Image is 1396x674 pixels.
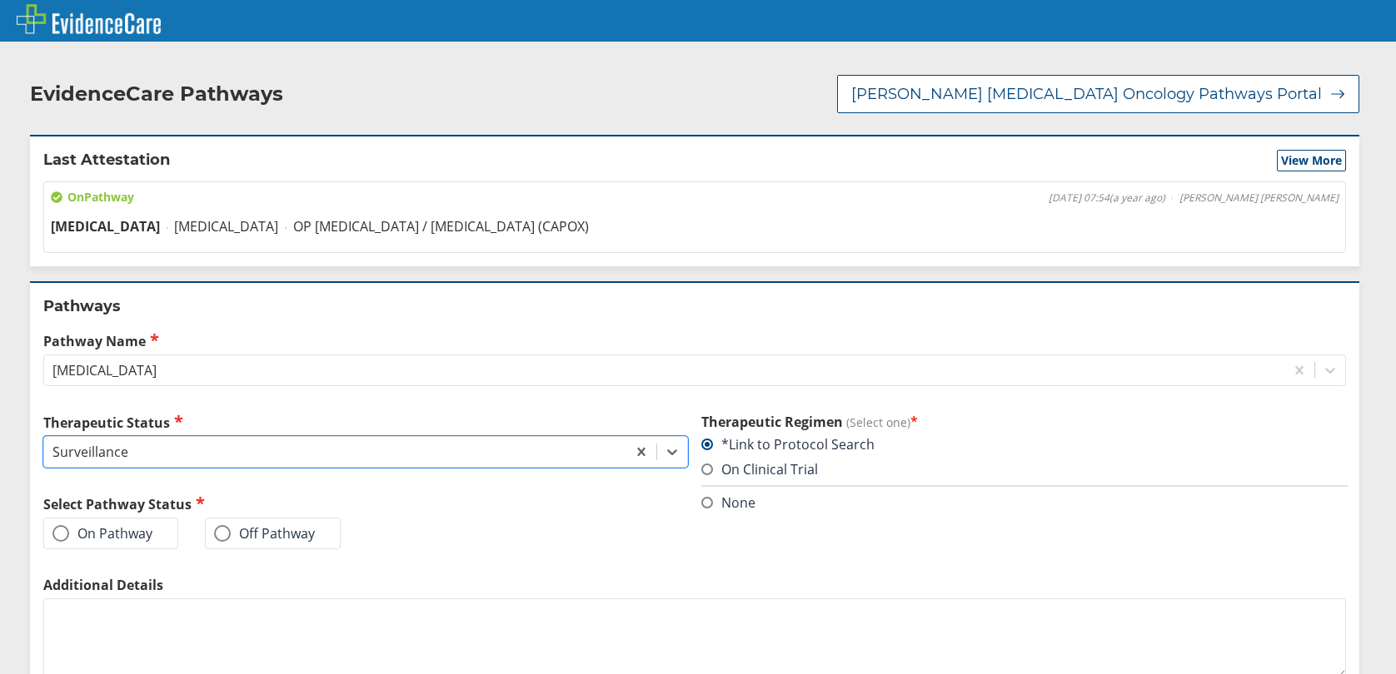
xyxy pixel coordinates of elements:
div: Surveillance [52,443,128,461]
h3: Therapeutic Regimen [701,413,1346,431]
span: (Select one) [846,414,910,430]
span: [DATE] 07:54 ( a year ago ) [1049,191,1165,205]
label: None [701,493,755,512]
span: [PERSON_NAME] [MEDICAL_DATA] Oncology Pathways Portal [851,84,1322,104]
label: Pathway Name [43,331,1346,350]
span: View More [1281,152,1342,169]
span: OP [MEDICAL_DATA] / [MEDICAL_DATA] (CAPOX) [293,217,589,235]
img: EvidenceCare [17,4,161,34]
button: View More [1277,150,1346,171]
label: *Link to Protocol Search [701,435,875,453]
label: Additional Details [43,576,1346,594]
span: On Pathway [51,189,134,206]
label: On Clinical Trial [701,460,818,478]
h2: Pathways [43,296,1346,316]
span: [MEDICAL_DATA] [174,217,278,235]
span: [PERSON_NAME] [PERSON_NAME] [1179,191,1339,205]
label: Off Pathway [214,525,315,542]
h2: Last Attestation [43,150,170,171]
label: On Pathway [52,525,152,542]
div: [MEDICAL_DATA] [52,361,157,379]
h2: Select Pathway Status [43,494,688,513]
h2: EvidenceCare Pathways [30,82,283,107]
label: Therapeutic Status [43,413,688,432]
button: [PERSON_NAME] [MEDICAL_DATA] Oncology Pathways Portal [837,75,1359,113]
span: [MEDICAL_DATA] [51,217,160,235]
